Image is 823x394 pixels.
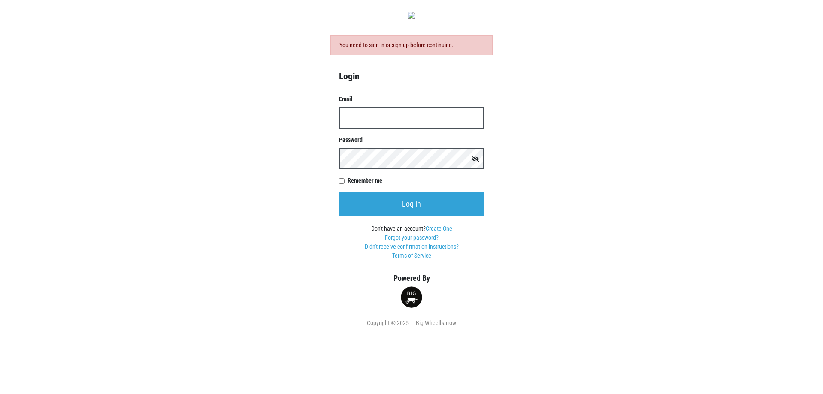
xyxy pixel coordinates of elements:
[392,252,431,259] a: Terms of Service
[326,319,497,328] div: Copyright © 2025 — Big Wheelbarrow
[339,192,484,216] input: Log in
[401,286,422,308] img: small-round-logo-d6fdfe68ae19b7bfced82731a0234da4.png
[326,274,497,283] h5: Powered By
[348,176,484,185] label: Remember me
[339,95,484,104] label: Email
[330,35,493,55] div: You need to sign in or sign up before continuing.
[385,234,439,241] a: Forgot your password?
[408,12,415,19] img: original-fc7597fdc6adbb9d0e2ae620e786d1a2.jpg
[339,135,484,144] label: Password
[339,224,484,260] div: Don't have an account?
[339,71,484,82] h4: Login
[426,225,452,232] a: Create One
[365,243,459,250] a: Didn't receive confirmation instructions?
